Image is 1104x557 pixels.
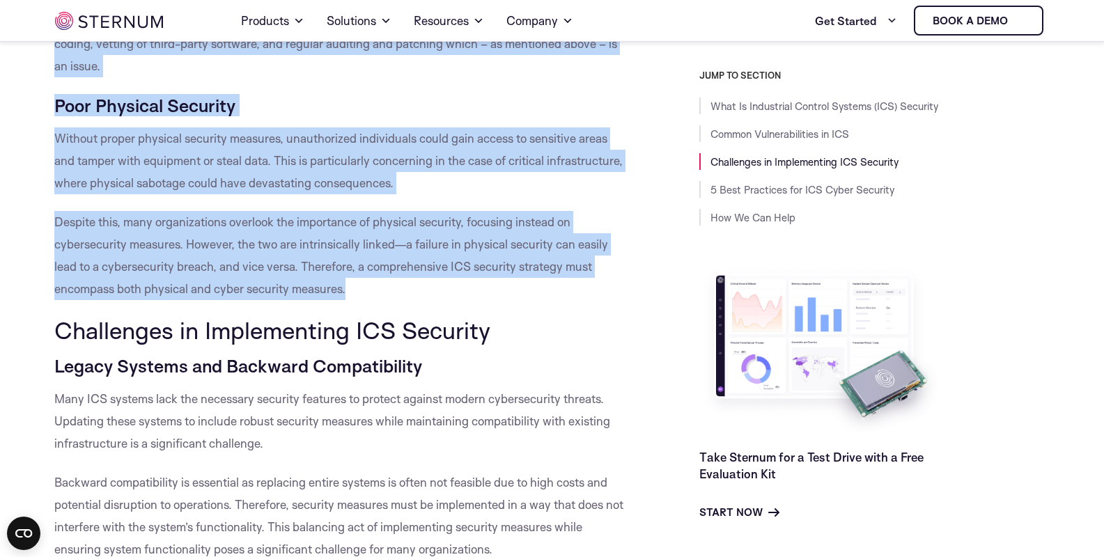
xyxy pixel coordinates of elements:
a: Resources [414,1,484,40]
a: Solutions [327,1,391,40]
h5: Legacy Systems and Backward Compatibility [54,354,630,377]
a: Company [506,1,573,40]
p: Despite this, many organizations overlook the importance of physical security, focusing instead o... [54,211,630,300]
a: Start Now [699,504,779,521]
h2: Challenges in Implementing ICS Security [54,317,630,343]
a: What Is Industrial Control Systems (ICS) Security [710,100,938,113]
a: How We Can Help [710,211,795,224]
a: Products [241,1,304,40]
a: Challenges in Implementing ICS Security [710,155,899,168]
img: Take Sternum for a Test Drive with a Free Evaluation Kit [699,265,943,438]
a: 5 Best Practices for ICS Cyber Security [710,183,894,196]
h5: Poor Physical Security [54,94,630,116]
button: Open CMP widget [7,517,40,550]
a: Book a demo [914,6,1043,36]
h3: JUMP TO SECTION [699,70,1057,81]
a: Take Sternum for a Test Drive with a Free Evaluation Kit [699,450,924,481]
p: Many ICS systems lack the necessary security features to protect against modern cybersecurity thr... [54,388,630,455]
a: Common Vulnerabilities in ICS [710,127,849,141]
p: Without proper physical security measures, unauthorized individuals could gain access to sensitiv... [54,127,630,194]
a: Get Started [815,7,897,35]
img: sternum iot [55,12,163,30]
img: sternum iot [1013,15,1025,26]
